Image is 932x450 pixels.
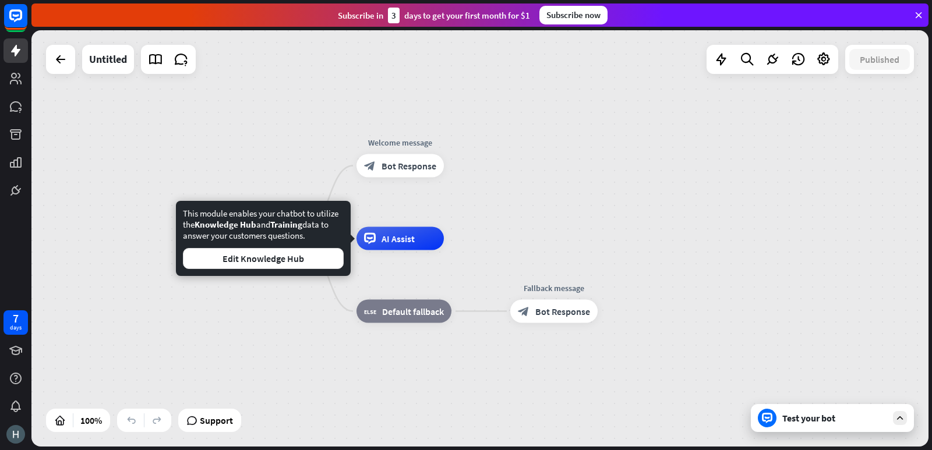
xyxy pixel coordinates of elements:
[195,219,256,230] span: Knowledge Hub
[338,8,530,23] div: Subscribe in days to get your first month for $1
[502,282,606,294] div: Fallback message
[382,160,436,172] span: Bot Response
[348,137,453,148] div: Welcome message
[518,306,529,317] i: block_bot_response
[849,49,910,70] button: Published
[364,306,376,317] i: block_fallback
[10,324,22,332] div: days
[3,310,28,335] a: 7 days
[388,8,400,23] div: 3
[200,411,233,430] span: Support
[77,411,105,430] div: 100%
[382,233,415,245] span: AI Assist
[183,208,344,269] div: This module enables your chatbot to utilize the and data to answer your customers questions.
[539,6,608,24] div: Subscribe now
[270,219,302,230] span: Training
[13,313,19,324] div: 7
[782,412,887,424] div: Test your bot
[535,306,590,317] span: Bot Response
[382,306,444,317] span: Default fallback
[364,160,376,172] i: block_bot_response
[183,248,344,269] button: Edit Knowledge Hub
[89,45,127,74] div: Untitled
[9,5,44,40] button: Open LiveChat chat widget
